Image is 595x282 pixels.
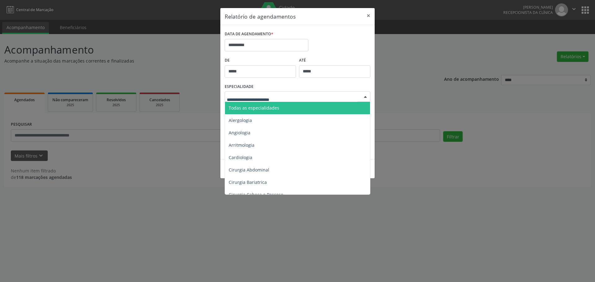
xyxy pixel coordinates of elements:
span: Cirurgia Cabeça e Pescoço [229,192,283,197]
span: Cirurgia Bariatrica [229,179,267,185]
button: Close [362,8,375,23]
span: Cirurgia Abdominal [229,167,269,173]
label: De [225,56,296,65]
span: Todas as especialidades [229,105,279,111]
label: DATA DE AGENDAMENTO [225,29,273,39]
h5: Relatório de agendamentos [225,12,296,20]
label: ESPECIALIDADE [225,82,253,92]
label: ATÉ [299,56,370,65]
span: Cardiologia [229,154,252,160]
span: Angiologia [229,130,250,136]
span: Arritmologia [229,142,254,148]
span: Alergologia [229,117,252,123]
